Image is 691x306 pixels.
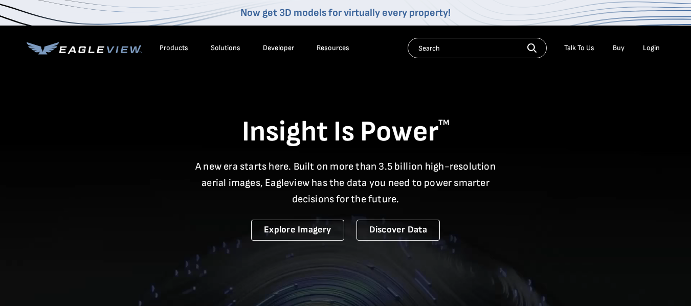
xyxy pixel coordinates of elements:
div: Resources [317,43,349,53]
a: Buy [613,43,625,53]
a: Explore Imagery [251,220,344,241]
a: Developer [263,43,294,53]
div: Talk To Us [564,43,594,53]
sup: TM [438,118,450,128]
p: A new era starts here. Built on more than 3.5 billion high-resolution aerial images, Eagleview ha... [189,158,502,207]
div: Login [643,43,660,53]
a: Discover Data [356,220,440,241]
div: Products [160,43,188,53]
a: Now get 3D models for virtually every property! [240,7,451,19]
h1: Insight Is Power [27,114,665,150]
input: Search [408,38,547,58]
div: Solutions [211,43,240,53]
